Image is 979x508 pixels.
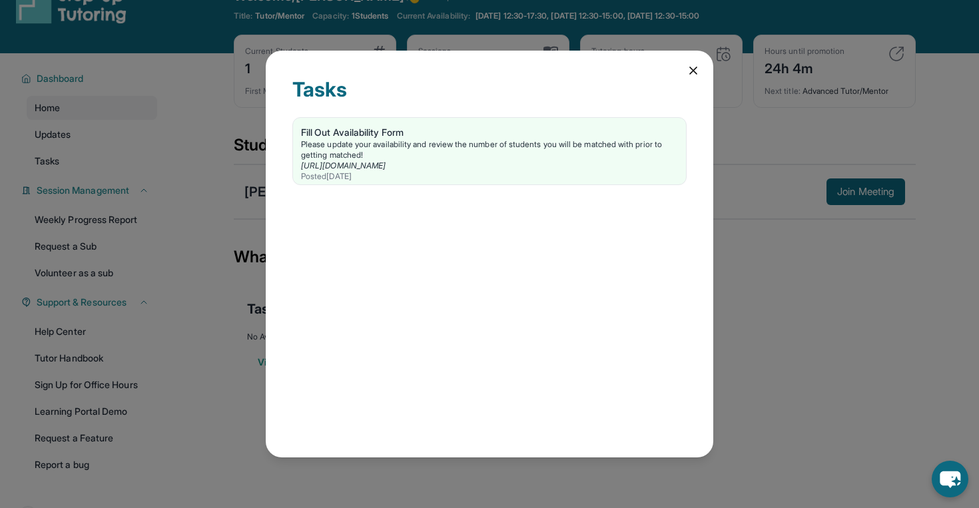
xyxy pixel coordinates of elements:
[932,461,968,497] button: chat-button
[301,126,678,139] div: Fill Out Availability Form
[301,139,678,160] div: Please update your availability and review the number of students you will be matched with prior ...
[301,171,678,182] div: Posted [DATE]
[293,118,686,184] a: Fill Out Availability FormPlease update your availability and review the number of students you w...
[292,77,687,117] div: Tasks
[301,160,386,170] a: [URL][DOMAIN_NAME]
